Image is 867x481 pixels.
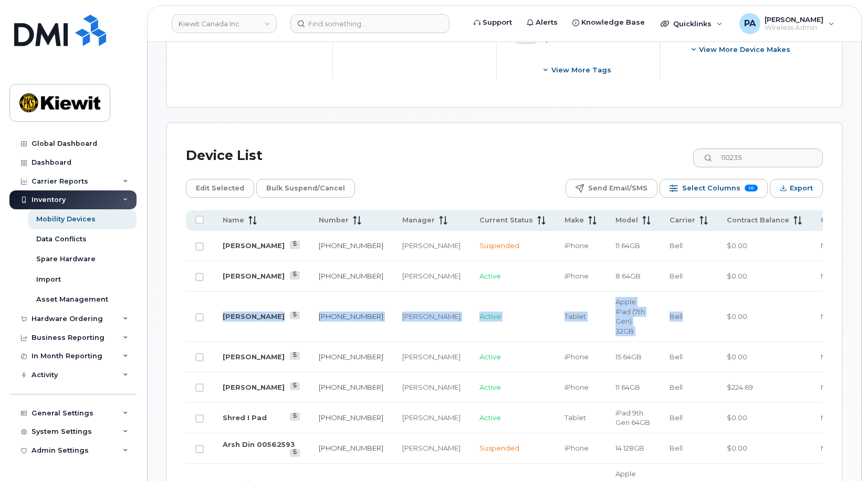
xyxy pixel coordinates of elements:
[319,352,383,361] a: [PHONE_NUMBER]
[402,241,461,251] div: [PERSON_NAME]
[223,383,285,391] a: [PERSON_NAME]
[765,15,823,24] span: [PERSON_NAME]
[670,216,695,225] span: Carrier
[479,383,501,391] span: Active
[290,312,300,319] a: View Last Bill
[186,179,254,198] button: Edit Selected
[821,312,840,320] span: None
[319,241,383,250] a: [PHONE_NUMBER]
[615,352,642,361] span: 15 64GB
[565,272,589,280] span: iPhone
[223,216,244,225] span: Name
[727,444,747,452] span: $0.00
[223,312,285,320] a: [PERSON_NAME]
[196,180,244,196] span: Edit Selected
[565,413,586,422] span: Tablet
[727,352,747,361] span: $0.00
[565,241,589,250] span: iPhone
[479,241,519,250] span: Suspended
[615,241,640,250] span: 11 64GB
[483,17,512,28] span: Support
[519,12,565,33] a: Alerts
[670,272,683,280] span: Bell
[670,444,683,452] span: Bell
[670,312,683,320] span: Bell
[745,185,758,191] span: 10
[670,352,683,361] span: Bell
[615,272,641,280] span: 8 64GB
[319,444,383,452] a: [PHONE_NUMBER]
[402,413,461,423] div: [PERSON_NAME]
[765,24,823,32] span: Wireless Admin
[290,241,300,249] a: View Last Bill
[565,216,584,225] span: Make
[479,312,501,320] span: Active
[290,14,450,33] input: Find something...
[565,444,589,452] span: iPhone
[770,179,823,198] button: Export
[172,14,277,33] a: Kiewit Canada Inc
[536,17,558,28] span: Alerts
[821,444,840,452] span: None
[223,352,285,361] a: [PERSON_NAME]
[581,17,645,28] span: Knowledge Base
[551,65,611,75] span: View more tags
[653,13,730,34] div: Quicklinks
[615,444,644,452] span: 14 128GB
[821,413,840,422] span: None
[479,444,519,452] span: Suspended
[479,272,501,280] span: Active
[266,180,345,196] span: Bulk Suspend/Cancel
[670,383,683,391] span: Bell
[479,413,501,422] span: Active
[732,13,842,34] div: Paul Andrews
[727,383,753,391] span: $224.69
[727,272,747,280] span: $0.00
[673,19,712,28] span: Quicklinks
[821,272,840,280] span: None
[319,312,383,320] a: [PHONE_NUMBER]
[402,216,435,225] span: Manager
[699,45,790,55] span: View More Device Makes
[290,352,300,360] a: View Last Bill
[727,312,747,320] span: $0.00
[670,241,683,250] span: Bell
[821,241,840,250] span: None
[615,297,645,335] span: Apple iPad (7th Gen) 32GB
[223,440,295,448] a: Arsh Din 00562593
[186,142,263,169] div: Device List
[319,216,349,225] span: Number
[223,413,267,422] a: Shred I Pad
[479,352,501,361] span: Active
[615,383,640,391] span: 11 64GB
[660,179,768,198] button: Select Columns 10
[565,12,652,33] a: Knowledge Base
[290,449,300,457] a: View Last Bill
[588,180,647,196] span: Send Email/SMS
[319,272,383,280] a: [PHONE_NUMBER]
[677,40,806,59] button: View More Device Makes
[821,216,865,225] span: Cost Center
[319,413,383,422] a: [PHONE_NUMBER]
[290,413,300,421] a: View Last Bill
[727,241,747,250] span: $0.00
[402,312,461,322] div: [PERSON_NAME]
[223,272,285,280] a: [PERSON_NAME]
[290,271,300,279] a: View Last Bill
[821,352,840,361] span: None
[402,352,461,362] div: [PERSON_NAME]
[790,180,813,196] span: Export
[727,216,789,225] span: Contract Balance
[256,179,355,198] button: Bulk Suspend/Cancel
[223,241,285,250] a: [PERSON_NAME]
[319,383,383,391] a: [PHONE_NUMBER]
[744,17,756,30] span: PA
[565,352,589,361] span: iPhone
[402,443,461,453] div: [PERSON_NAME]
[479,216,533,225] span: Current Status
[682,180,740,196] span: Select Columns
[290,382,300,390] a: View Last Bill
[615,409,650,427] span: iPad 9th Gen 64GB
[466,12,519,33] a: Support
[727,413,747,422] span: $0.00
